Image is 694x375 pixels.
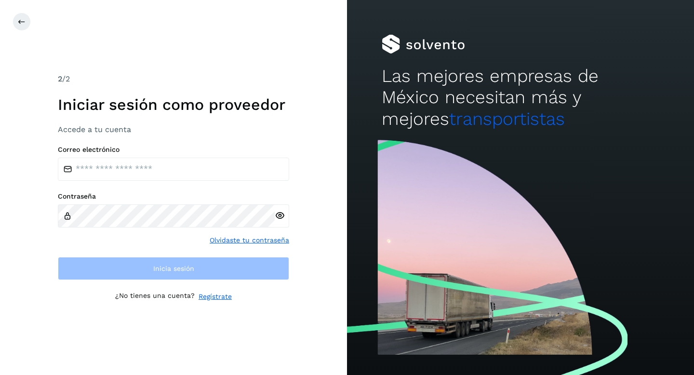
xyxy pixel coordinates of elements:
span: transportistas [449,108,565,129]
h1: Iniciar sesión como proveedor [58,95,289,114]
h3: Accede a tu cuenta [58,125,289,134]
a: Regístrate [199,292,232,302]
label: Correo electrónico [58,146,289,154]
h2: Las mejores empresas de México necesitan más y mejores [382,66,659,130]
a: Olvidaste tu contraseña [210,235,289,245]
div: /2 [58,73,289,85]
label: Contraseña [58,192,289,201]
button: Inicia sesión [58,257,289,280]
span: Inicia sesión [153,265,194,272]
span: 2 [58,74,62,83]
p: ¿No tienes una cuenta? [115,292,195,302]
